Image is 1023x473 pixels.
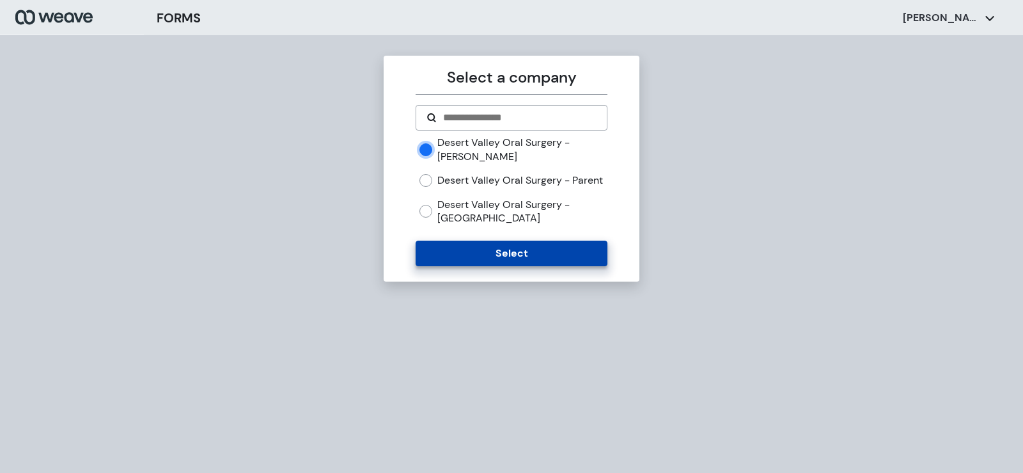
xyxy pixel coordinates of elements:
[416,66,607,89] p: Select a company
[903,11,980,25] p: [PERSON_NAME]
[437,198,607,225] label: Desert Valley Oral Surgery - [GEOGRAPHIC_DATA]
[442,110,596,125] input: Search
[437,173,603,188] label: Desert Valley Oral Surgery - Parent
[416,241,607,266] button: Select
[157,8,201,28] h3: FORMS
[437,136,607,163] label: Desert Valley Oral Surgery - [PERSON_NAME]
